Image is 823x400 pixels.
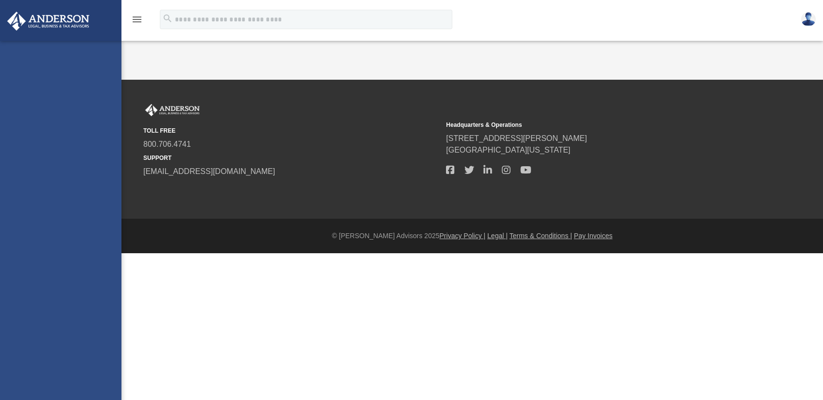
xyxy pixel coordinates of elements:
i: search [162,13,173,24]
a: [EMAIL_ADDRESS][DOMAIN_NAME] [143,167,275,175]
a: [STREET_ADDRESS][PERSON_NAME] [446,134,587,142]
a: 800.706.4741 [143,140,191,148]
img: Anderson Advisors Platinum Portal [143,104,202,117]
i: menu [131,14,143,25]
img: Anderson Advisors Platinum Portal [4,12,92,31]
a: Privacy Policy | [440,232,486,240]
a: Terms & Conditions | [510,232,572,240]
small: SUPPORT [143,154,439,162]
small: Headquarters & Operations [446,121,742,129]
img: User Pic [801,12,816,26]
small: TOLL FREE [143,126,439,135]
a: [GEOGRAPHIC_DATA][US_STATE] [446,146,570,154]
a: menu [131,18,143,25]
a: Pay Invoices [574,232,612,240]
div: © [PERSON_NAME] Advisors 2025 [121,231,823,241]
a: Legal | [487,232,508,240]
